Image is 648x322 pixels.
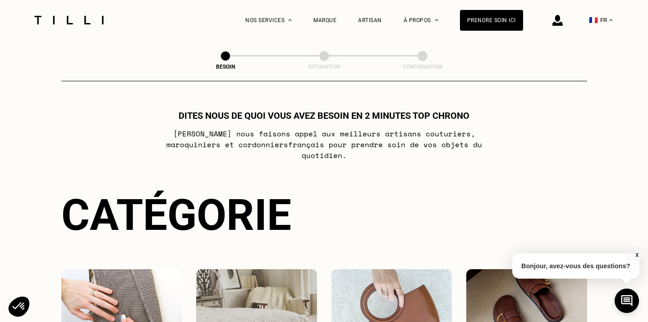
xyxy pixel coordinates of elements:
[512,253,639,279] p: Bonjour, avez-vous des questions?
[609,19,613,21] img: menu déroulant
[61,190,587,240] div: Catégorie
[31,16,107,24] img: Logo du service de couturière Tilli
[589,16,598,24] span: 🇫🇷
[179,110,469,121] h1: Dites nous de quoi vous avez besoin en 2 minutes top chrono
[279,64,369,70] div: Estimation
[632,250,641,260] button: X
[460,10,523,31] a: Prendre soin ici
[377,64,468,70] div: Confirmation
[552,15,563,26] img: icône connexion
[435,19,438,21] img: Menu déroulant à propos
[358,17,382,23] a: Artisan
[180,64,271,70] div: Besoin
[313,17,336,23] a: Marque
[288,19,292,21] img: Menu déroulant
[145,128,503,161] p: [PERSON_NAME] nous faisons appel aux meilleurs artisans couturiers , maroquiniers et cordonniers ...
